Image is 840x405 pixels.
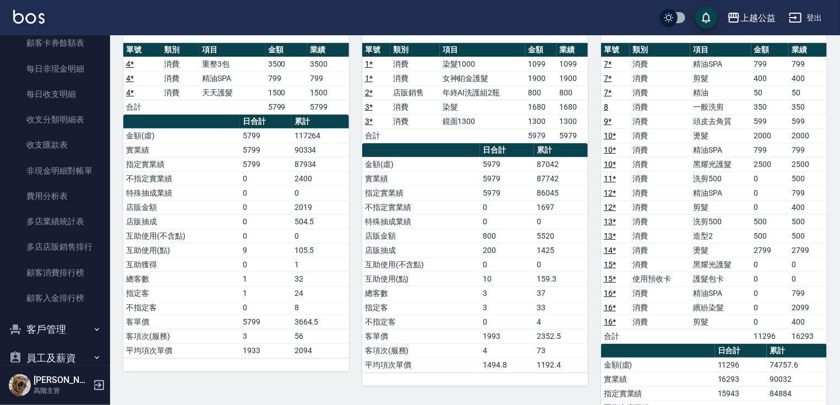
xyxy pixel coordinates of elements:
td: 86045 [534,186,588,200]
td: 0 [751,286,789,300]
td: 599 [751,114,789,128]
td: 實業績 [601,372,715,386]
td: 50 [751,85,789,100]
td: 16293 [789,329,827,343]
td: 金額(虛) [123,128,240,143]
td: 2799 [789,243,827,257]
button: save [695,7,717,29]
td: 0 [789,272,827,286]
td: 金額(虛) [601,358,715,372]
td: 11296 [751,329,789,343]
td: 1494.8 [480,358,534,372]
table: a dense table [123,115,349,358]
td: 5799 [240,128,292,143]
td: 500 [751,229,789,243]
td: 消費 [630,229,690,243]
td: 500 [789,171,827,186]
img: Logo [13,10,45,24]
th: 單號 [362,43,390,57]
td: 2000 [751,128,789,143]
td: 指定實業績 [123,157,240,171]
td: 客項次(服務) [362,343,480,358]
td: 不指定實業績 [123,171,240,186]
th: 金額 [265,43,307,57]
a: 收支分類明細表 [4,107,106,132]
td: 互助使用(點) [362,272,480,286]
button: 員工及薪資 [4,344,106,372]
td: 500 [789,229,827,243]
td: 799 [789,143,827,157]
td: 5799 [240,143,292,157]
td: 0 [292,229,349,243]
td: 799 [789,286,827,300]
td: 200 [480,243,534,257]
td: 一般洗剪 [690,100,751,114]
td: 消費 [630,257,690,272]
td: 指定實業績 [601,386,715,401]
td: 2500 [751,157,789,171]
td: 1192.4 [534,358,588,372]
td: 50 [789,85,827,100]
td: 繽紛染髮 [690,300,751,315]
th: 類別 [161,43,199,57]
td: 精油SPA [690,286,751,300]
td: 平均項次單價 [362,358,480,372]
td: 33 [534,300,588,315]
th: 項目 [690,43,751,57]
td: 500 [789,214,827,229]
td: 0 [240,200,292,214]
th: 單號 [123,43,161,57]
td: 指定實業績 [362,186,480,200]
td: 800 [525,85,557,100]
td: 2400 [292,171,349,186]
td: 1697 [534,200,588,214]
td: 消費 [390,114,439,128]
td: 3664.5 [292,315,349,329]
td: 染髮1000 [440,57,526,71]
td: 599 [789,114,827,128]
td: 37 [534,286,588,300]
td: 不指定實業績 [362,200,480,214]
td: 精油SPA [690,143,751,157]
td: 87742 [534,171,588,186]
td: 使用預收卡 [630,272,690,286]
td: 0 [751,315,789,329]
td: 15943 [715,386,767,401]
td: 1 [240,286,292,300]
td: 1680 [525,100,557,114]
td: 消費 [630,114,690,128]
td: 3 [480,286,534,300]
button: 上越公益 [723,7,780,29]
img: Person [9,374,31,396]
td: 5799 [265,100,307,114]
th: 累計 [534,143,588,158]
th: 類別 [390,43,439,57]
td: 5979 [525,128,557,143]
td: 2500 [789,157,827,171]
td: 不指定客 [362,315,480,329]
td: 1680 [557,100,588,114]
td: 2000 [789,128,827,143]
td: 24 [292,286,349,300]
td: 剪髮 [690,71,751,85]
td: 0 [751,300,789,315]
div: 上越公益 [740,11,776,25]
td: 燙髮 [690,243,751,257]
td: 鏡面1300 [440,114,526,128]
td: 0 [534,214,588,229]
th: 業績 [307,43,349,57]
a: 顧客卡券餘額表 [4,30,106,56]
td: 實業績 [123,143,240,157]
td: 87934 [292,157,349,171]
td: 合計 [123,100,161,114]
td: 精油SPA [690,57,751,71]
td: 73 [534,343,588,358]
td: 消費 [630,143,690,157]
td: 消費 [161,57,199,71]
td: 洗剪500 [690,214,751,229]
td: 1300 [557,114,588,128]
td: 燙髮 [690,128,751,143]
td: 店販抽成 [362,243,480,257]
td: 消費 [630,100,690,114]
td: 799 [751,57,789,71]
